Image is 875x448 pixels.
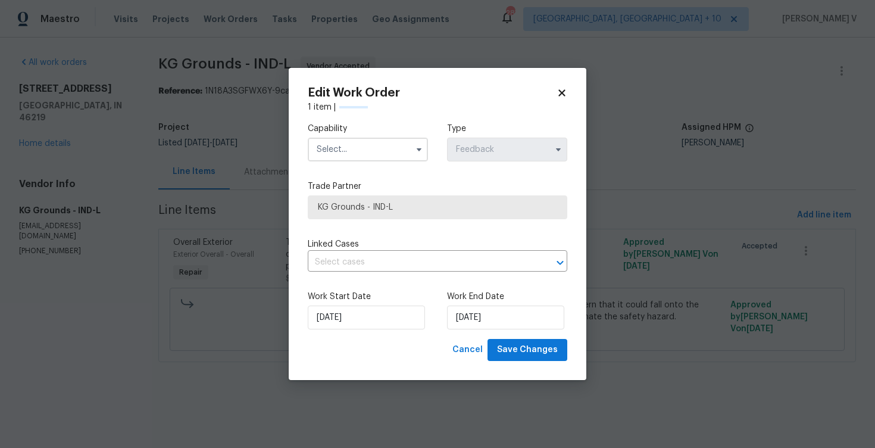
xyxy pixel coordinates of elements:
[308,253,534,272] input: Select cases
[412,142,426,157] button: Show options
[308,181,567,192] label: Trade Partner
[308,87,557,99] h2: Edit Work Order
[497,343,558,357] span: Save Changes
[447,138,567,161] input: Select...
[308,238,359,250] span: Linked Cases
[447,306,564,329] input: M/D/YYYY
[551,142,565,157] button: Show options
[552,254,568,271] button: Open
[487,339,567,361] button: Save Changes
[447,123,567,135] label: Type
[308,291,428,303] label: Work Start Date
[452,343,483,357] span: Cancel
[448,339,487,361] button: Cancel
[318,201,557,213] span: KG Grounds - IND-L
[308,123,428,135] label: Capability
[308,138,428,161] input: Select...
[308,101,567,113] div: 1 item |
[308,306,425,329] input: M/D/YYYY
[447,291,567,303] label: Work End Date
